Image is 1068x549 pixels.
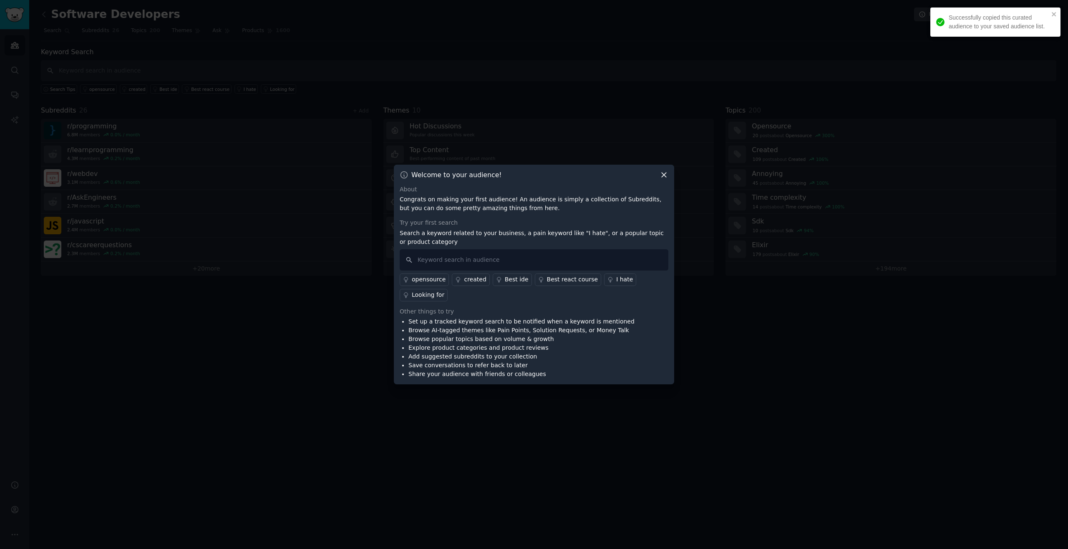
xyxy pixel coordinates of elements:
div: opensource [412,275,446,284]
li: Share your audience with friends or colleagues [408,370,635,379]
div: Best ide [505,275,529,284]
div: About [400,185,668,194]
li: Explore product categories and product reviews [408,343,635,352]
div: Other things to try [400,307,668,316]
p: Search a keyword related to your business, a pain keyword like "I hate", or a popular topic or pr... [400,229,668,246]
a: created [452,273,489,286]
div: Try your first search [400,218,668,227]
div: Looking for [412,291,444,299]
div: Best react course [547,275,598,284]
input: Keyword search in audience [400,249,668,271]
li: Browse popular topics based on volume & growth [408,335,635,343]
li: Set up a tracked keyword search to be notified when a keyword is mentioned [408,317,635,326]
p: Congrats on making your first audience! An audience is simply a collection of Subreddits, but you... [400,195,668,213]
div: Successfully copied this curated audience to your saved audience list. [949,13,1049,31]
a: Looking for [400,289,448,301]
button: close [1051,11,1057,18]
h3: Welcome to your audience! [411,170,502,179]
li: Save conversations to refer back to later [408,361,635,370]
a: I hate [604,273,636,286]
li: Add suggested subreddits to your collection [408,352,635,361]
div: created [464,275,486,284]
a: opensource [400,273,449,286]
a: Best ide [493,273,532,286]
div: I hate [616,275,633,284]
a: Best react course [535,273,602,286]
li: Browse AI-tagged themes like Pain Points, Solution Requests, or Money Talk [408,326,635,335]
